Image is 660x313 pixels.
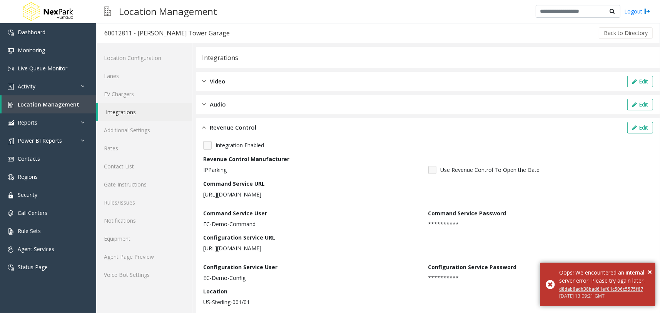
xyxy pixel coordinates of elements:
[210,77,226,86] span: Video
[18,227,41,235] span: Rule Sets
[18,28,45,36] span: Dashboard
[115,2,221,21] h3: Location Management
[202,123,206,132] img: opened
[96,121,192,139] a: Additional Settings
[8,138,14,144] img: 'icon'
[8,48,14,54] img: 'icon'
[8,30,14,36] img: 'icon'
[18,101,79,108] span: Location Management
[104,28,230,38] div: 60012811 - [PERSON_NAME] Tower Garage
[18,173,38,180] span: Regions
[8,102,14,108] img: 'icon'
[428,263,517,271] label: Configuration Service Password
[18,119,37,126] span: Reports
[627,122,653,133] button: Edit
[202,53,238,63] div: Integrations
[96,230,192,248] a: Equipment
[203,209,267,217] label: Command Service User
[210,100,226,109] span: Audio
[559,293,650,300] div: [DATE] 13:09:21 GMT
[8,84,14,90] img: 'icon'
[203,166,424,174] p: IPParking
[8,174,14,180] img: 'icon'
[8,192,14,198] img: 'icon'
[96,49,192,67] a: Location Configuration
[203,190,423,198] p: [URL][DOMAIN_NAME]
[627,76,653,87] button: Edit
[96,248,192,266] a: Agent Page Preview
[2,95,96,113] a: Location Management
[8,120,14,126] img: 'icon'
[96,175,192,193] a: Gate Instructions
[96,266,192,284] a: Voice Bot Settings
[648,266,652,277] span: ×
[203,298,424,306] p: US-Sterling-001/01
[98,103,192,121] a: Integrations
[8,210,14,216] img: 'icon'
[203,233,275,241] label: Configuration Service URL
[216,141,264,149] span: Integration Enabled
[96,157,192,175] a: Contact List
[648,266,652,278] button: Close
[203,263,277,271] label: Configuration Service User
[96,85,192,103] a: EV Chargers
[599,27,653,39] button: Back to Directory
[18,263,48,271] span: Status Page
[8,66,14,72] img: 'icon'
[18,47,45,54] span: Monitoring
[18,83,35,90] span: Activity
[559,286,643,292] a: d8dab6adb38bad61ef01c506c5575f67
[644,7,650,15] img: logout
[210,123,256,132] span: Revenue Control
[203,155,289,163] label: Revenue Control Manufacturer
[202,100,206,109] img: closed
[624,7,650,15] a: Logout
[18,155,40,162] span: Contacts
[440,166,540,174] span: Use Revenue Control To Open the Gate
[203,274,424,282] p: EC-Demo-Config
[203,180,265,188] label: Command Service URL
[96,67,192,85] a: Lanes
[18,245,54,253] span: Agent Services
[96,193,192,211] a: Rules/Issues
[202,77,206,86] img: closed
[96,211,192,230] a: Notifications
[104,2,111,21] img: pageIcon
[203,244,423,252] p: [URL][DOMAIN_NAME]
[8,246,14,253] img: 'icon'
[96,139,192,157] a: Rates
[203,220,424,228] p: EC-Demo-Command
[559,268,650,285] div: Oops! We encountered an internal server error. Please try again later.
[18,65,67,72] span: Live Queue Monitor
[8,228,14,235] img: 'icon'
[8,156,14,162] img: 'icon'
[428,209,506,217] label: Command Service Password
[627,99,653,110] button: Edit
[203,287,227,295] label: Location
[18,209,47,216] span: Call Centers
[18,191,37,198] span: Security
[18,137,62,144] span: Power BI Reports
[8,265,14,271] img: 'icon'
